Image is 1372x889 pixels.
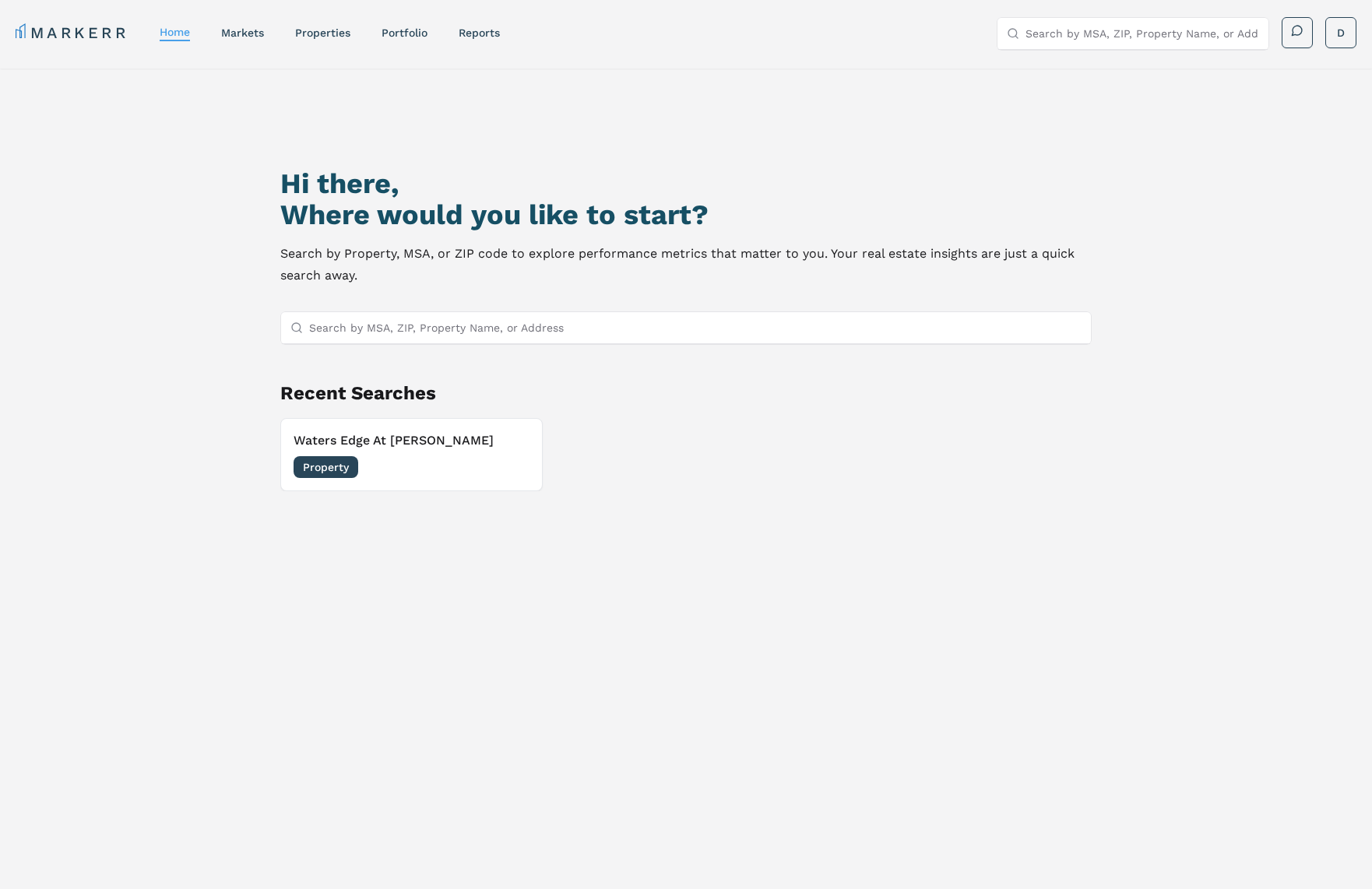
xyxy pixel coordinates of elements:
[221,26,264,39] a: markets
[280,381,1091,406] h2: Recent Searches
[280,168,1091,199] h1: Hi there,
[1337,25,1345,40] span: D
[294,431,529,450] h3: Waters Edge At [PERSON_NAME]
[280,243,1091,286] p: Search by Property, MSA, or ZIP code to explore performance metrics that matter to you. Your real...
[160,26,190,38] a: home
[309,312,1081,343] input: Search by MSA, ZIP, Property Name, or Address
[295,26,350,39] a: properties
[280,199,1091,230] h2: Where would you like to start?
[494,459,529,475] span: [DATE]
[1025,18,1259,49] input: Search by MSA, ZIP, Property Name, or Address
[1325,17,1356,48] button: D
[294,456,358,478] span: Property
[382,26,427,39] a: Portfolio
[16,22,128,44] a: MARKERR
[459,26,500,39] a: reports
[280,418,542,491] button: Remove Waters Edge At HarbisonWaters Edge At [PERSON_NAME]Property[DATE]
